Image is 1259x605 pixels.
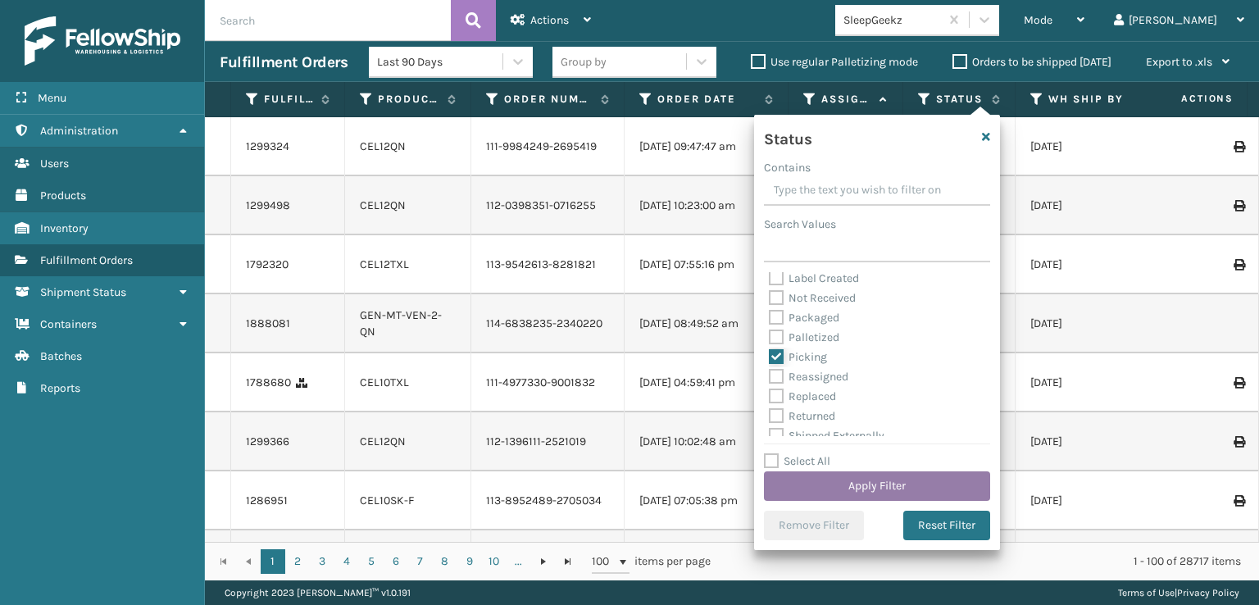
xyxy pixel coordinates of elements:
[471,117,625,176] td: 111-9984249-2695419
[1016,353,1179,412] td: [DATE]
[903,511,990,540] button: Reset Filter
[359,549,384,574] a: 5
[471,530,625,589] td: 111-6787154-9239457
[220,52,348,72] h3: Fulfillment Orders
[1016,530,1179,589] td: [DATE]
[1234,259,1243,271] i: Print Label
[625,471,789,530] td: [DATE] 07:05:38 pm
[625,294,789,353] td: [DATE] 08:49:52 am
[657,92,757,107] label: Order Date
[25,16,180,66] img: logo
[384,549,408,574] a: 6
[225,580,411,605] p: Copyright 2023 [PERSON_NAME]™ v 1.0.191
[457,549,482,574] a: 9
[734,553,1241,570] div: 1 - 100 of 28717 items
[1016,117,1179,176] td: [DATE]
[1016,471,1179,530] td: [DATE]
[764,159,811,176] label: Contains
[843,11,941,29] div: SleepGeekz
[764,216,836,233] label: Search Values
[40,381,80,395] span: Reports
[561,53,607,71] div: Group by
[360,257,409,271] a: CEL12TXL
[360,308,442,339] a: GEN-MT-VEN-2-QN
[1234,495,1243,507] i: Print Label
[285,549,310,574] a: 2
[1016,235,1179,294] td: [DATE]
[625,117,789,176] td: [DATE] 09:47:47 am
[507,549,531,574] a: ...
[625,176,789,235] td: [DATE] 10:23:00 am
[561,555,575,568] span: Go to the last page
[377,53,504,71] div: Last 90 Days
[471,235,625,294] td: 113-9542613-8281821
[360,375,409,389] a: CEL10TXL
[40,285,126,299] span: Shipment Status
[592,549,711,574] span: items per page
[471,176,625,235] td: 112-0398351-0716255
[769,409,835,423] label: Returned
[764,511,864,540] button: Remove Filter
[40,221,89,235] span: Inventory
[261,549,285,574] a: 1
[751,55,918,69] label: Use regular Palletizing mode
[246,375,291,391] a: 1788680
[1177,587,1239,598] a: Privacy Policy
[360,494,414,507] a: CEL10SK-F
[482,549,507,574] a: 10
[821,92,871,107] label: Assigned Carrier Service
[38,91,66,105] span: Menu
[1118,580,1239,605] div: |
[40,189,86,202] span: Products
[433,549,457,574] a: 8
[592,553,616,570] span: 100
[1234,141,1243,152] i: Print Label
[764,471,990,501] button: Apply Filter
[1234,377,1243,389] i: Print Label
[769,291,856,305] label: Not Received
[264,92,313,107] label: Fulfillment Order Id
[40,349,82,363] span: Batches
[471,471,625,530] td: 113-8952489-2705034
[1016,412,1179,471] td: [DATE]
[246,316,290,332] a: 1888081
[1024,13,1052,27] span: Mode
[408,549,433,574] a: 7
[764,125,811,149] h4: Status
[40,253,133,267] span: Fulfillment Orders
[360,434,406,448] a: CEL12QN
[769,271,859,285] label: Label Created
[769,389,836,403] label: Replaced
[246,493,288,509] a: 1286951
[1129,85,1243,112] span: Actions
[1016,294,1179,353] td: [DATE]
[40,157,69,171] span: Users
[471,412,625,471] td: 112-1396111-2521019
[556,549,580,574] a: Go to the last page
[310,549,334,574] a: 3
[625,353,789,412] td: [DATE] 04:59:41 pm
[471,294,625,353] td: 114-6838235-2340220
[769,429,884,443] label: Shipped Externally
[530,13,569,27] span: Actions
[625,412,789,471] td: [DATE] 10:02:48 am
[1234,436,1243,448] i: Print Label
[769,311,839,325] label: Packaged
[246,257,289,273] a: 1792320
[769,370,848,384] label: Reassigned
[40,317,97,331] span: Containers
[334,549,359,574] a: 4
[1048,92,1148,107] label: WH Ship By Date
[625,235,789,294] td: [DATE] 07:55:16 pm
[936,92,984,107] label: Status
[360,198,406,212] a: CEL12QN
[537,555,550,568] span: Go to the next page
[246,198,290,214] a: 1299498
[769,330,839,344] label: Palletized
[625,530,789,589] td: [DATE] 11:46:27 am
[1016,176,1179,235] td: [DATE]
[40,124,118,138] span: Administration
[764,454,830,468] label: Select All
[952,55,1111,69] label: Orders to be shipped [DATE]
[531,549,556,574] a: Go to the next page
